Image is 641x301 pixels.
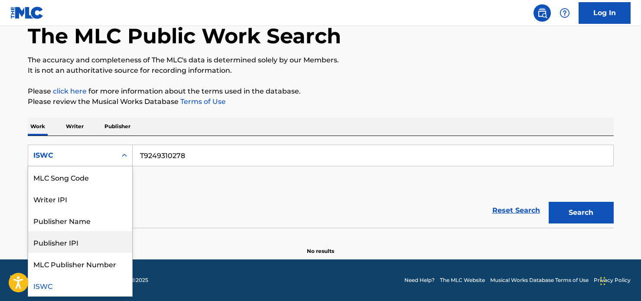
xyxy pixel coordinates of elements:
[28,275,132,296] div: ISWC
[10,275,37,285] img: logo
[440,276,485,284] a: The MLC Website
[600,268,605,294] div: Drag
[33,150,111,161] div: ISWC
[28,210,132,231] div: Publisher Name
[579,2,631,24] a: Log In
[404,276,435,284] a: Need Help?
[28,65,614,76] p: It is not an authoritative source for recording information.
[28,97,614,107] p: Please review the Musical Works Database
[28,55,614,65] p: The accuracy and completeness of The MLC's data is determined solely by our Members.
[556,4,573,22] div: Help
[598,259,641,301] iframe: Chat Widget
[102,117,133,136] p: Publisher
[179,97,226,106] a: Terms of Use
[534,4,551,22] a: Public Search
[28,166,132,188] div: MLC Song Code
[63,117,86,136] p: Writer
[28,231,132,253] div: Publisher IPI
[594,276,631,284] a: Privacy Policy
[537,8,547,18] img: search
[10,6,44,19] img: MLC Logo
[28,145,614,228] form: Search Form
[490,276,589,284] a: Musical Works Database Terms of Use
[53,87,87,95] a: click here
[28,86,614,97] p: Please for more information about the terms used in the database.
[28,117,48,136] p: Work
[488,201,544,220] a: Reset Search
[549,202,614,223] button: Search
[307,237,334,255] p: No results
[28,23,341,49] h1: The MLC Public Work Search
[560,8,570,18] img: help
[28,188,132,210] div: Writer IPI
[28,253,132,275] div: MLC Publisher Number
